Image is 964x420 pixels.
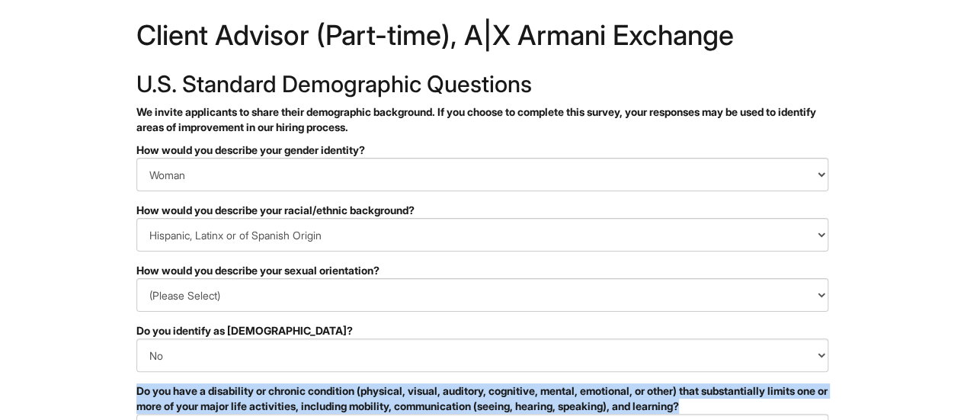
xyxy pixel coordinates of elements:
[136,143,828,158] div: How would you describe your gender identity?
[136,72,828,97] h2: U.S. Standard Demographic Questions
[136,338,828,372] select: Do you identify as transgender?
[136,203,828,218] div: How would you describe your racial/ethnic background?
[136,383,828,414] div: Do you have a disability or chronic condition (physical, visual, auditory, cognitive, mental, emo...
[136,278,828,312] select: How would you describe your sexual orientation?
[136,21,828,56] h1: Client Advisor (Part-time), A|X Armani Exchange
[136,218,828,252] select: How would you describe your racial/ethnic background?
[136,263,828,278] div: How would you describe your sexual orientation?
[136,323,828,338] div: Do you identify as [DEMOGRAPHIC_DATA]?
[136,158,828,191] select: How would you describe your gender identity?
[136,104,828,135] p: We invite applicants to share their demographic background. If you choose to complete this survey...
